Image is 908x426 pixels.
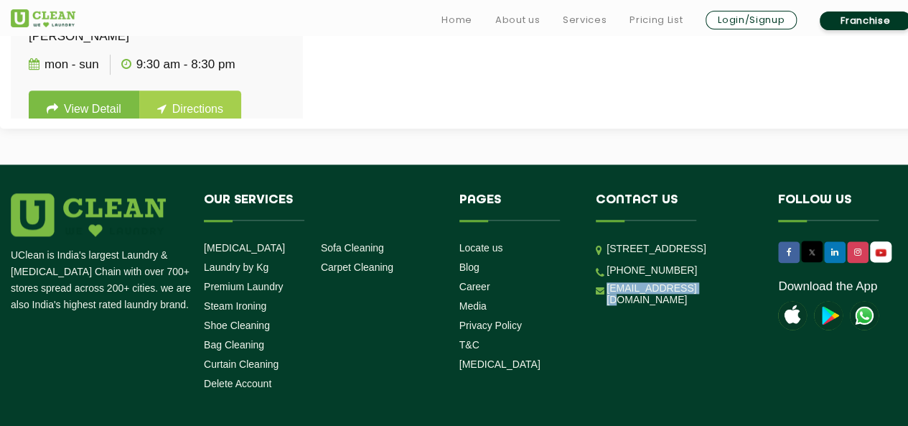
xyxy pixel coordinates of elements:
[321,242,384,254] a: Sofa Cleaning
[459,339,479,351] a: T&C
[459,320,522,331] a: Privacy Policy
[850,301,879,330] img: UClean Laundry and Dry Cleaning
[204,261,268,273] a: Laundry by Kg
[11,193,166,236] img: logo.png
[204,339,264,351] a: Bag Cleaning
[459,193,575,221] h4: Pages
[204,300,266,312] a: Steam Ironing
[441,11,472,29] a: Home
[706,11,797,29] a: Login/Signup
[607,282,757,305] a: [EMAIL_ADDRESS][DOMAIN_NAME]
[778,279,877,294] a: Download the App
[459,281,490,292] a: Career
[11,9,75,27] img: UClean Laundry and Dry Cleaning
[204,193,438,221] h4: Our Services
[596,193,757,221] h4: Contact us
[459,242,503,254] a: Locate us
[204,242,285,254] a: [MEDICAL_DATA]
[121,55,235,75] p: 9:30 AM - 8:30 PM
[495,11,540,29] a: About us
[139,91,241,128] a: Directions
[459,261,479,273] a: Blog
[11,247,193,313] p: UClean is India's largest Laundry & [MEDICAL_DATA] Chain with over 700+ stores spread across 200+...
[29,55,99,75] p: Mon - Sun
[459,300,487,312] a: Media
[459,358,540,370] a: [MEDICAL_DATA]
[778,301,807,330] img: apple-icon.png
[321,261,393,273] a: Carpet Cleaning
[563,11,607,29] a: Services
[204,358,279,370] a: Curtain Cleaning
[607,241,757,257] p: [STREET_ADDRESS]
[29,91,139,128] a: View Detail
[204,281,284,292] a: Premium Laundry
[778,193,904,221] h4: Follow us
[204,320,270,331] a: Shoe Cleaning
[629,11,683,29] a: Pricing List
[871,245,890,260] img: UClean Laundry and Dry Cleaning
[607,264,697,276] a: [PHONE_NUMBER]
[814,301,843,330] img: playstoreicon.png
[204,378,271,389] a: Delete Account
